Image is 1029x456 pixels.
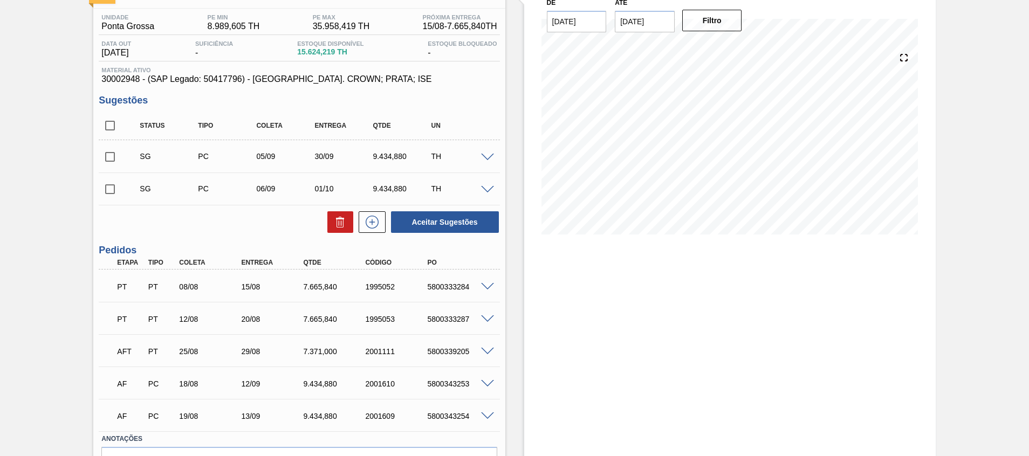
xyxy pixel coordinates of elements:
div: Pedido de Transferência [146,347,178,356]
div: Código [362,259,432,266]
span: Estoque Disponível [297,40,363,47]
div: 1995053 [362,315,432,323]
p: AF [117,412,144,420]
button: Filtro [682,10,742,31]
span: Suficiência [195,40,233,47]
div: TH [428,152,493,161]
p: PT [117,282,144,291]
span: Próxima Entrega [423,14,497,20]
div: 15/08/2025 [238,282,308,291]
div: Aguardando Fornecimento [114,340,147,363]
div: 13/09/2025 [238,412,308,420]
h3: Sugestões [99,95,499,106]
div: 5800339205 [424,347,494,356]
button: Aceitar Sugestões [391,211,499,233]
span: [DATE] [101,48,131,58]
div: Nova sugestão [353,211,386,233]
div: PO [424,259,494,266]
div: Tipo [146,259,178,266]
div: 05/09/2025 [253,152,318,161]
div: Qtde [370,122,435,129]
div: Pedido de Compra [195,184,260,193]
div: TH [428,184,493,193]
div: 9.434,880 [370,184,435,193]
div: Qtde [300,259,370,266]
div: 29/08/2025 [238,347,308,356]
div: 5800333287 [424,315,494,323]
div: - [425,40,499,58]
div: Pedido de Transferência [146,315,178,323]
div: 01/10/2025 [312,184,376,193]
div: 08/08/2025 [176,282,246,291]
div: Aguardando Faturamento [114,372,147,396]
div: 12/08/2025 [176,315,246,323]
div: Tipo [195,122,260,129]
div: Entrega [238,259,308,266]
div: - [193,40,236,58]
div: Aceitar Sugestões [386,210,500,234]
span: 35.958,419 TH [313,22,370,31]
span: 8.989,605 TH [208,22,260,31]
div: Pedido de Transferência [146,282,178,291]
input: dd/mm/yyyy [615,11,675,32]
div: 9.434,880 [300,412,370,420]
p: AFT [117,347,144,356]
span: 15/08 - 7.665,840 TH [423,22,497,31]
div: 2001111 [362,347,432,356]
span: Data out [101,40,131,47]
div: Coleta [253,122,318,129]
div: Entrega [312,122,376,129]
div: Status [137,122,202,129]
div: 06/09/2025 [253,184,318,193]
span: 30002948 - (SAP Legado: 50417796) - [GEOGRAPHIC_DATA]. CROWN; PRATA; ISE [101,74,497,84]
div: 9.434,880 [370,152,435,161]
div: Aguardando Faturamento [114,404,147,428]
div: 18/08/2025 [176,379,246,388]
div: Pedido em Trânsito [114,275,147,299]
div: Sugestão Criada [137,152,202,161]
div: 12/09/2025 [238,379,308,388]
span: 15.624,219 TH [297,48,363,56]
div: Sugestão Criada [137,184,202,193]
h3: Pedidos [99,245,499,256]
div: 5800343254 [424,412,494,420]
div: Pedido de Compra [195,152,260,161]
div: UN [428,122,493,129]
span: Unidade [101,14,154,20]
div: Pedido de Compra [146,379,178,388]
div: 7.665,840 [300,315,370,323]
div: 25/08/2025 [176,347,246,356]
span: Material ativo [101,67,497,73]
div: 30/09/2025 [312,152,376,161]
p: AF [117,379,144,388]
div: Etapa [114,259,147,266]
div: 9.434,880 [300,379,370,388]
span: PE MAX [313,14,370,20]
span: Ponta Grossa [101,22,154,31]
div: 20/08/2025 [238,315,308,323]
div: 7.665,840 [300,282,370,291]
p: PT [117,315,144,323]
div: 7.371,000 [300,347,370,356]
div: Coleta [176,259,246,266]
div: 5800333284 [424,282,494,291]
div: 2001610 [362,379,432,388]
div: Pedido de Compra [146,412,178,420]
div: 2001609 [362,412,432,420]
div: Excluir Sugestões [322,211,353,233]
input: dd/mm/yyyy [547,11,607,32]
label: Anotações [101,431,497,447]
span: Estoque Bloqueado [428,40,497,47]
div: 1995052 [362,282,432,291]
span: PE MIN [208,14,260,20]
div: 5800343253 [424,379,494,388]
div: 19/08/2025 [176,412,246,420]
div: Pedido em Trânsito [114,307,147,331]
